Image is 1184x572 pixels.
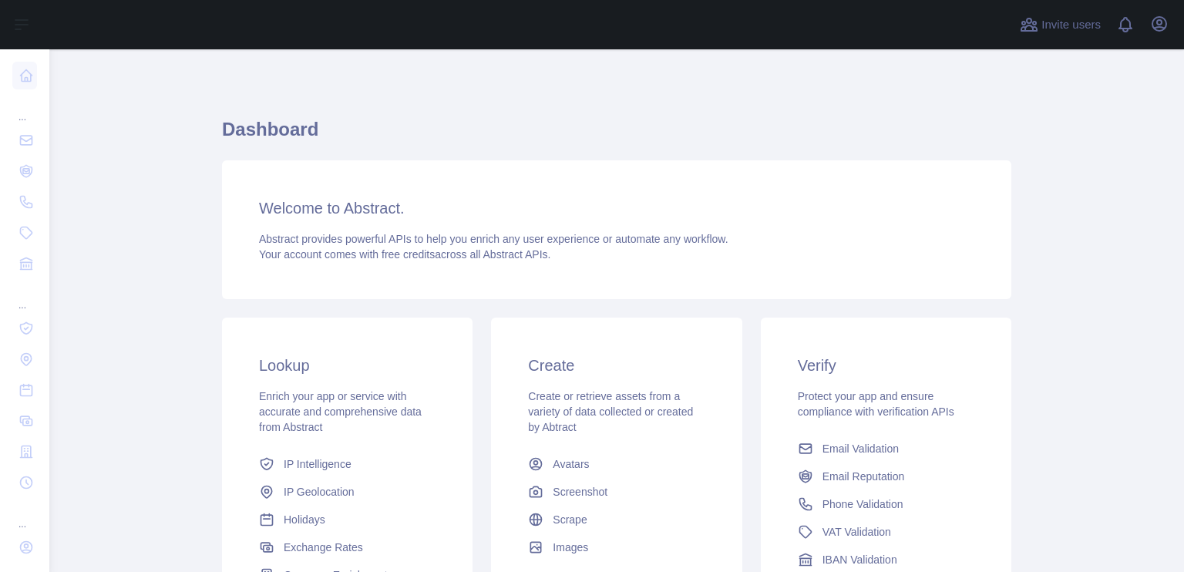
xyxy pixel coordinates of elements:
[553,456,589,472] span: Avatars
[528,390,693,433] span: Create or retrieve assets from a variety of data collected or created by Abtract
[12,93,37,123] div: ...
[522,450,711,478] a: Avatars
[798,355,974,376] h3: Verify
[284,540,363,555] span: Exchange Rates
[253,533,442,561] a: Exchange Rates
[792,518,980,546] a: VAT Validation
[12,281,37,311] div: ...
[253,506,442,533] a: Holidays
[1017,12,1104,37] button: Invite users
[259,233,728,245] span: Abstract provides powerful APIs to help you enrich any user experience or automate any workflow.
[522,533,711,561] a: Images
[792,490,980,518] a: Phone Validation
[222,117,1011,154] h1: Dashboard
[528,355,705,376] h3: Create
[522,478,711,506] a: Screenshot
[253,450,442,478] a: IP Intelligence
[284,484,355,500] span: IP Geolocation
[259,197,974,219] h3: Welcome to Abstract.
[553,512,587,527] span: Scrape
[822,524,891,540] span: VAT Validation
[553,540,588,555] span: Images
[822,552,897,567] span: IBAN Validation
[253,478,442,506] a: IP Geolocation
[382,248,435,261] span: free credits
[284,456,351,472] span: IP Intelligence
[284,512,325,527] span: Holidays
[259,248,550,261] span: Your account comes with across all Abstract APIs.
[259,355,436,376] h3: Lookup
[522,506,711,533] a: Scrape
[798,390,954,418] span: Protect your app and ensure compliance with verification APIs
[792,435,980,463] a: Email Validation
[792,463,980,490] a: Email Reputation
[822,496,903,512] span: Phone Validation
[822,441,899,456] span: Email Validation
[1041,16,1101,34] span: Invite users
[259,390,422,433] span: Enrich your app or service with accurate and comprehensive data from Abstract
[553,484,607,500] span: Screenshot
[12,500,37,530] div: ...
[822,469,905,484] span: Email Reputation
